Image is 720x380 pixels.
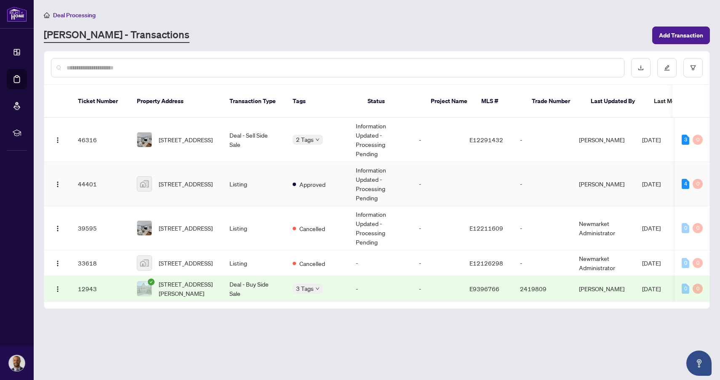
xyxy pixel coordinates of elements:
[44,12,50,18] span: home
[513,276,572,302] td: 2419809
[659,29,703,42] span: Add Transaction
[137,282,152,296] img: thumbnail-img
[693,258,703,268] div: 0
[137,256,152,270] img: thumbnail-img
[71,162,130,206] td: 44401
[412,206,463,250] td: -
[682,258,689,268] div: 0
[223,162,286,206] td: Listing
[682,223,689,233] div: 0
[349,162,412,206] td: Information Updated - Processing Pending
[693,179,703,189] div: 0
[642,180,661,188] span: [DATE]
[315,287,320,291] span: down
[71,276,130,302] td: 12943
[424,85,475,118] th: Project Name
[349,276,412,302] td: -
[137,133,152,147] img: thumbnail-img
[223,206,286,250] td: Listing
[54,225,61,232] img: Logo
[159,223,213,233] span: [STREET_ADDRESS]
[412,162,463,206] td: -
[513,118,572,162] td: -
[299,259,325,268] span: Cancelled
[469,136,503,143] span: E12291432
[513,206,572,250] td: -
[130,85,223,118] th: Property Address
[682,284,689,294] div: 0
[572,206,635,250] td: Newmarket Administrator
[642,224,661,232] span: [DATE]
[654,96,705,106] span: Last Modified Date
[686,351,712,376] button: Open asap
[584,85,647,118] th: Last Updated By
[159,179,213,189] span: [STREET_ADDRESS]
[682,135,689,145] div: 3
[642,136,661,143] span: [DATE]
[299,180,325,189] span: Approved
[54,137,61,143] img: Logo
[53,11,96,19] span: Deal Processing
[51,221,64,235] button: Logo
[513,250,572,276] td: -
[286,85,361,118] th: Tags
[7,6,27,22] img: logo
[572,276,635,302] td: [PERSON_NAME]
[572,162,635,206] td: [PERSON_NAME]
[51,177,64,191] button: Logo
[223,250,286,276] td: Listing
[693,284,703,294] div: 0
[349,250,412,276] td: -
[412,118,463,162] td: -
[44,28,189,43] a: [PERSON_NAME] - Transactions
[223,276,286,302] td: Deal - Buy Side Sale
[71,250,130,276] td: 33618
[642,259,661,267] span: [DATE]
[361,85,424,118] th: Status
[54,181,61,188] img: Logo
[159,135,213,144] span: [STREET_ADDRESS]
[412,276,463,302] td: -
[652,27,710,44] button: Add Transaction
[51,256,64,270] button: Logo
[137,177,152,191] img: thumbnail-img
[71,206,130,250] td: 39595
[148,279,155,285] span: check-circle
[51,133,64,146] button: Logo
[296,135,314,144] span: 2 Tags
[296,284,314,293] span: 3 Tags
[51,282,64,295] button: Logo
[315,138,320,142] span: down
[223,118,286,162] td: Deal - Sell Side Sale
[223,85,286,118] th: Transaction Type
[54,286,61,292] img: Logo
[349,118,412,162] td: Information Updated - Processing Pending
[54,260,61,267] img: Logo
[159,258,213,268] span: [STREET_ADDRESS]
[682,179,689,189] div: 4
[664,65,670,71] span: edit
[683,58,703,77] button: filter
[349,206,412,250] td: Information Updated - Processing Pending
[513,162,572,206] td: -
[299,224,325,233] span: Cancelled
[159,279,216,298] span: [STREET_ADDRESS][PERSON_NAME]
[690,65,696,71] span: filter
[525,85,584,118] th: Trade Number
[572,250,635,276] td: Newmarket Administrator
[642,285,661,292] span: [DATE]
[638,65,644,71] span: download
[9,355,25,371] img: Profile Icon
[469,259,503,267] span: E12126298
[657,58,677,77] button: edit
[469,224,503,232] span: E12211609
[412,250,463,276] td: -
[475,85,525,118] th: MLS #
[71,85,130,118] th: Ticket Number
[693,135,703,145] div: 0
[693,223,703,233] div: 0
[71,118,130,162] td: 46316
[137,221,152,235] img: thumbnail-img
[631,58,651,77] button: download
[572,118,635,162] td: [PERSON_NAME]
